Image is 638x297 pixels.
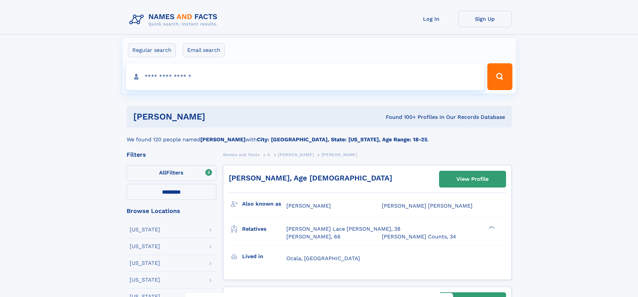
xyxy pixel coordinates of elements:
[126,63,485,90] input: search input
[382,233,456,240] a: [PERSON_NAME] Counts, 34
[405,11,458,27] a: Log In
[127,208,216,214] div: Browse Locations
[295,114,505,121] div: Found 100+ Profiles In Our Records Database
[242,223,286,235] h3: Relatives
[130,277,160,283] div: [US_STATE]
[133,113,296,121] h1: [PERSON_NAME]
[439,171,506,187] a: View Profile
[128,43,176,57] label: Regular search
[130,244,160,249] div: [US_STATE]
[242,198,286,210] h3: Also known as
[223,150,260,159] a: Names and Facts
[130,227,160,232] div: [US_STATE]
[257,136,427,143] b: City: [GEOGRAPHIC_DATA], State: [US_STATE], Age Range: 18-25
[267,152,271,157] span: G
[456,171,489,187] div: View Profile
[127,165,216,181] label: Filters
[200,136,245,143] b: [PERSON_NAME]
[458,11,512,27] a: Sign Up
[382,203,473,209] span: [PERSON_NAME] [PERSON_NAME]
[159,169,166,176] span: All
[267,150,271,159] a: G
[278,152,314,157] span: [PERSON_NAME]
[127,128,512,144] div: We found 120 people named with .
[322,152,357,157] span: [PERSON_NAME]
[127,152,216,158] div: Filters
[229,174,392,182] a: [PERSON_NAME], Age [DEMOGRAPHIC_DATA]
[286,225,401,233] a: [PERSON_NAME] Lace [PERSON_NAME], 38
[278,150,314,159] a: [PERSON_NAME]
[286,255,360,262] span: Ocala, [GEOGRAPHIC_DATA]
[487,63,512,90] button: Search Button
[183,43,225,57] label: Email search
[130,261,160,266] div: [US_STATE]
[286,233,341,240] a: [PERSON_NAME], 66
[487,225,495,230] div: ❯
[127,11,223,29] img: Logo Names and Facts
[242,251,286,262] h3: Lived in
[286,203,331,209] span: [PERSON_NAME]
